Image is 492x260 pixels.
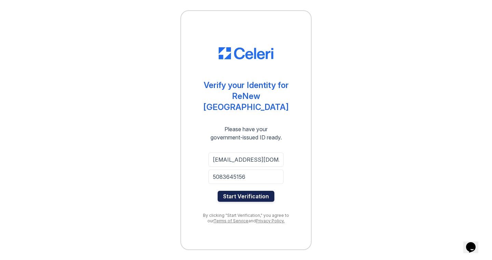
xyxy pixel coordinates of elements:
[256,218,285,223] a: Privacy Policy.
[195,80,297,113] div: Verify your Identity for ReNew [GEOGRAPHIC_DATA]
[463,233,485,253] iframe: chat widget
[219,47,273,60] img: CE_Logo_Blue-a8612792a0a2168367f1c8372b55b34899dd931a85d93a1a3d3e32e68fde9ad4.png
[208,152,284,167] input: Email
[218,191,274,202] button: Start Verification
[214,218,248,223] a: Terms of Service
[195,213,297,224] div: By clicking "Start Verification," you agree to our and
[198,125,294,141] div: Please have your government-issued ID ready.
[208,170,284,184] input: Phone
